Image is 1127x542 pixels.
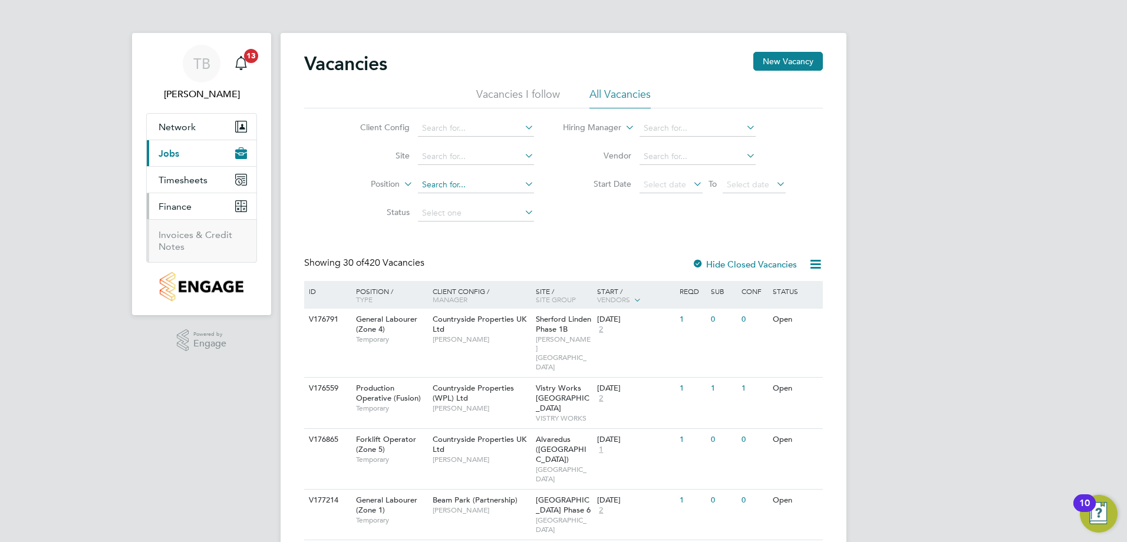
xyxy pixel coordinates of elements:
span: [GEOGRAPHIC_DATA] Phase 6 [536,495,591,515]
span: General Labourer (Zone 1) [356,495,417,515]
span: Vendors [597,295,630,304]
div: 0 [708,429,739,451]
button: Network [147,114,256,140]
a: Go to home page [146,272,257,301]
div: V177214 [306,490,347,511]
span: Countryside Properties UK Ltd [433,314,526,334]
div: V176865 [306,429,347,451]
label: Site [342,150,410,161]
span: Jobs [159,148,179,159]
button: Timesheets [147,167,256,193]
div: 1 [739,378,769,399]
div: Client Config / [430,281,533,309]
a: TB[PERSON_NAME] [146,45,257,101]
div: Conf [739,281,769,301]
span: 2 [597,325,605,335]
a: Invoices & Credit Notes [159,229,232,252]
div: 0 [708,490,739,511]
span: [PERSON_NAME] [433,455,530,464]
label: Vendor [563,150,631,161]
span: [GEOGRAPHIC_DATA] [536,515,592,534]
div: [DATE] [597,315,674,325]
span: Countryside Properties (WPL) Ltd [433,383,514,403]
span: 2 [597,505,605,515]
li: Vacancies I follow [476,87,560,108]
button: Finance [147,193,256,219]
span: Temporary [356,335,427,344]
div: V176791 [306,309,347,331]
div: 1 [708,378,739,399]
div: [DATE] [597,435,674,445]
span: [PERSON_NAME][GEOGRAPHIC_DATA] [536,335,592,371]
div: 0 [739,490,769,511]
div: Site / [533,281,595,309]
span: Select date [727,179,769,190]
li: All Vacancies [589,87,651,108]
h2: Vacancies [304,52,387,75]
label: Hiring Manager [553,122,621,134]
div: 0 [739,429,769,451]
span: Network [159,121,196,133]
span: [GEOGRAPHIC_DATA] [536,465,592,483]
button: New Vacancy [753,52,823,71]
div: 1 [677,378,707,399]
span: Sherford Linden Phase 1B [536,314,591,334]
input: Search for... [418,177,534,193]
span: Engage [193,339,226,349]
label: Hide Closed Vacancies [692,259,797,270]
div: [DATE] [597,384,674,394]
div: Finance [147,219,256,262]
input: Search for... [418,120,534,137]
span: Finance [159,201,192,212]
span: 1 [597,445,605,455]
span: Temporary [356,515,427,525]
div: Open [770,429,821,451]
nav: Main navigation [132,33,271,315]
span: Production Operative (Fusion) [356,383,421,403]
div: 1 [677,429,707,451]
span: 30 of [343,257,364,269]
button: Open Resource Center, 10 new notifications [1080,495,1118,533]
div: Open [770,490,821,511]
label: Start Date [563,179,631,189]
span: Temporary [356,404,427,413]
span: Site Group [536,295,576,304]
span: To [705,176,720,191]
span: Manager [433,295,467,304]
div: V176559 [306,378,347,399]
input: Select one [418,205,534,222]
div: Position / [347,281,430,309]
label: Client Config [342,122,410,133]
input: Search for... [418,148,534,165]
span: Forklift Operator (Zone 5) [356,434,416,454]
div: Reqd [677,281,707,301]
button: Jobs [147,140,256,166]
span: Tameem Bachour [146,87,257,101]
div: Start / [594,281,677,310]
span: Alvaredus ([GEOGRAPHIC_DATA]) [536,434,586,464]
input: Search for... [640,120,756,137]
img: countryside-properties-logo-retina.png [160,272,243,301]
span: 2 [597,394,605,404]
div: 0 [708,309,739,331]
input: Search for... [640,148,756,165]
span: 13 [244,49,258,63]
div: Sub [708,281,739,301]
span: General Labourer (Zone 4) [356,314,417,334]
span: Beam Park (Partnership) [433,495,518,505]
span: [PERSON_NAME] [433,404,530,413]
div: Open [770,309,821,331]
label: Position [332,179,400,190]
span: Temporary [356,455,427,464]
span: [PERSON_NAME] [433,505,530,515]
span: Type [356,295,373,304]
div: ID [306,281,347,301]
span: Powered by [193,329,226,339]
a: Powered byEngage [177,329,227,352]
div: Showing [304,257,427,269]
span: 420 Vacancies [343,257,424,269]
a: 13 [229,45,253,82]
span: Select date [644,179,686,190]
span: Countryside Properties UK Ltd [433,434,526,454]
span: Timesheets [159,174,207,186]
